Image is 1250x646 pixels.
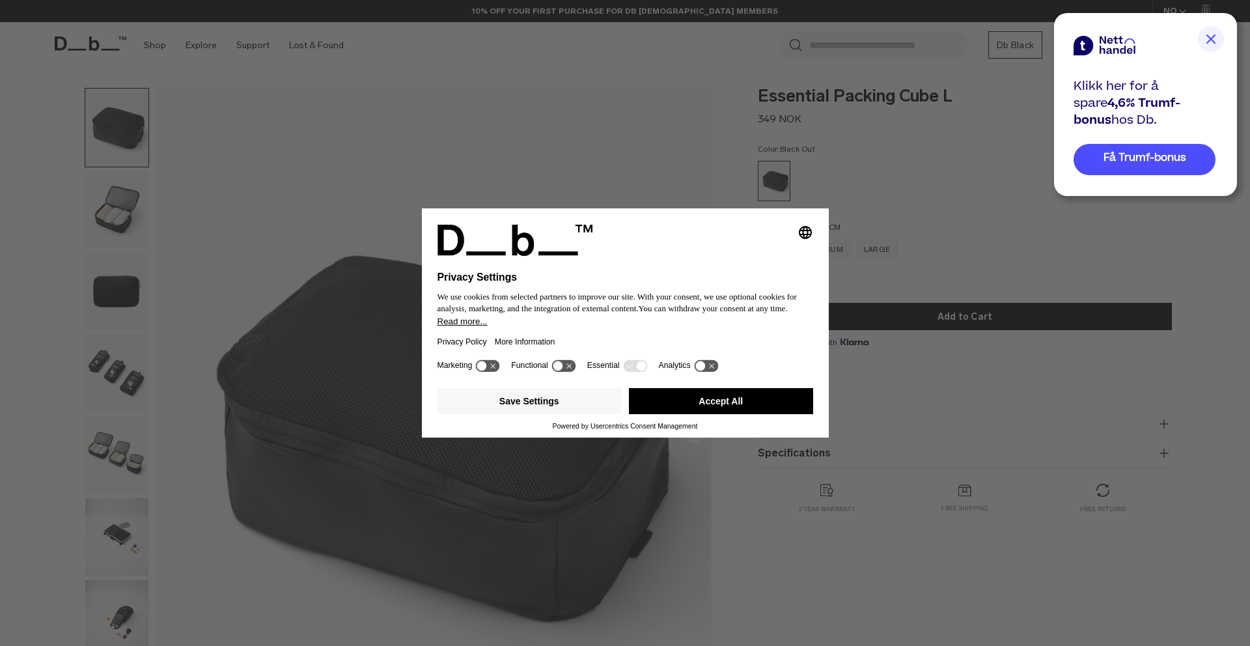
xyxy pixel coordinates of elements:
[1198,26,1224,52] img: close button
[1074,78,1215,129] div: Klikk her for å spare hos Db.
[1074,36,1135,55] img: netthandel brand logo
[1074,144,1215,175] a: Få Trumf-bonus
[1074,94,1180,129] span: 4,6% Trumf-bonus
[1104,150,1186,165] span: Få Trumf-bonus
